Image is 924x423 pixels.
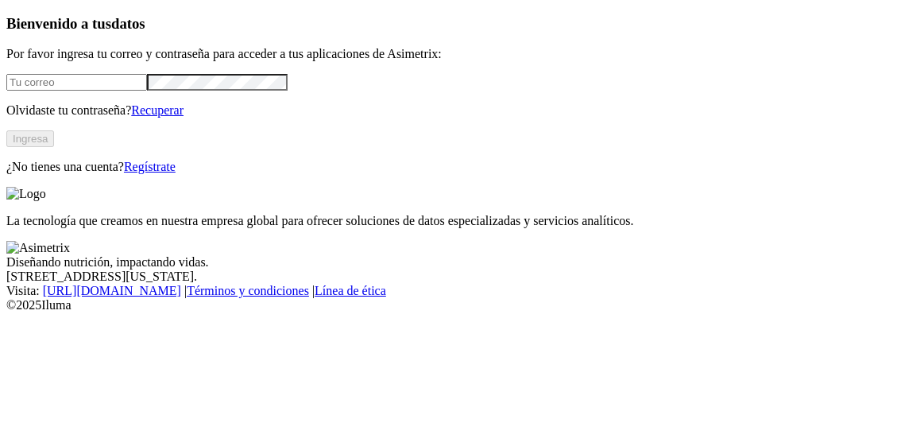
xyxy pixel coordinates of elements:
[6,187,46,201] img: Logo
[6,298,918,312] div: © 2025 Iluma
[6,160,918,174] p: ¿No tienes una cuenta?
[6,255,918,270] div: Diseñando nutrición, impactando vidas.
[6,214,918,228] p: La tecnología que creamos en nuestra empresa global para ofrecer soluciones de datos especializad...
[6,270,918,284] div: [STREET_ADDRESS][US_STATE].
[131,103,184,117] a: Recuperar
[124,160,176,173] a: Regístrate
[315,284,386,297] a: Línea de ética
[43,284,181,297] a: [URL][DOMAIN_NAME]
[6,15,918,33] h3: Bienvenido a tus
[6,74,147,91] input: Tu correo
[6,284,918,298] div: Visita : | |
[6,241,70,255] img: Asimetrix
[6,103,918,118] p: Olvidaste tu contraseña?
[6,47,918,61] p: Por favor ingresa tu correo y contraseña para acceder a tus aplicaciones de Asimetrix:
[187,284,309,297] a: Términos y condiciones
[6,130,54,147] button: Ingresa
[111,15,145,32] span: datos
